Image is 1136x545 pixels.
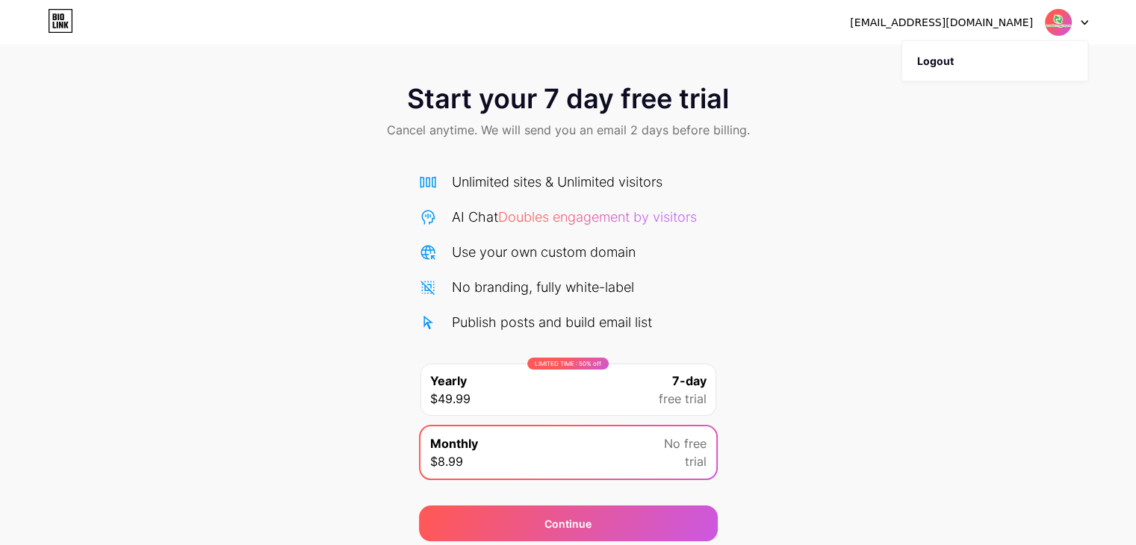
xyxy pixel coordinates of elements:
[430,435,478,452] span: Monthly
[664,435,707,452] span: No free
[452,207,697,227] div: AI Chat
[672,372,707,390] span: 7-day
[452,242,636,262] div: Use your own custom domain
[1044,8,1073,37] img: baobicaphethanhtien
[527,358,609,370] div: LIMITED TIME : 50% off
[452,277,634,297] div: No branding, fully white-label
[452,312,652,332] div: Publish posts and build email list
[544,516,592,532] div: Continue
[407,84,729,113] span: Start your 7 day free trial
[659,390,707,408] span: free trial
[902,41,1087,81] li: Logout
[850,15,1033,31] div: [EMAIL_ADDRESS][DOMAIN_NAME]
[430,390,471,408] span: $49.99
[430,372,467,390] span: Yearly
[498,209,697,225] span: Doubles engagement by visitors
[685,452,707,470] span: trial
[387,121,750,139] span: Cancel anytime. We will send you an email 2 days before billing.
[430,452,463,470] span: $8.99
[452,172,662,192] div: Unlimited sites & Unlimited visitors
